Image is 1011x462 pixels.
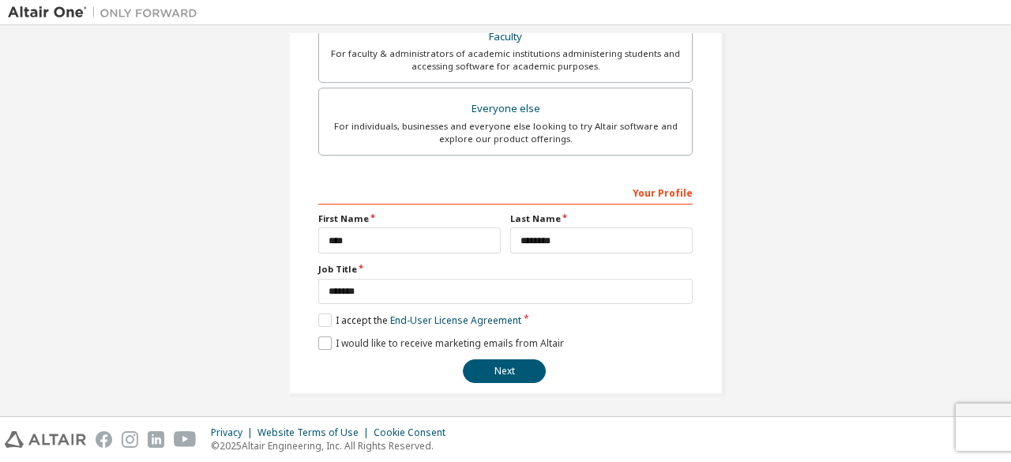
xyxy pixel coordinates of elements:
[329,26,682,48] div: Faculty
[463,359,546,383] button: Next
[5,431,86,448] img: altair_logo.svg
[329,47,682,73] div: For faculty & administrators of academic institutions administering students and accessing softwa...
[122,431,138,448] img: instagram.svg
[257,426,374,439] div: Website Terms of Use
[211,426,257,439] div: Privacy
[510,212,693,225] label: Last Name
[374,426,455,439] div: Cookie Consent
[174,431,197,448] img: youtube.svg
[211,439,455,453] p: © 2025 Altair Engineering, Inc. All Rights Reserved.
[329,120,682,145] div: For individuals, businesses and everyone else looking to try Altair software and explore our prod...
[318,212,501,225] label: First Name
[318,336,564,350] label: I would like to receive marketing emails from Altair
[318,314,521,327] label: I accept the
[148,431,164,448] img: linkedin.svg
[390,314,521,327] a: End-User License Agreement
[329,98,682,120] div: Everyone else
[318,179,693,205] div: Your Profile
[8,5,205,21] img: Altair One
[318,263,693,276] label: Job Title
[96,431,112,448] img: facebook.svg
